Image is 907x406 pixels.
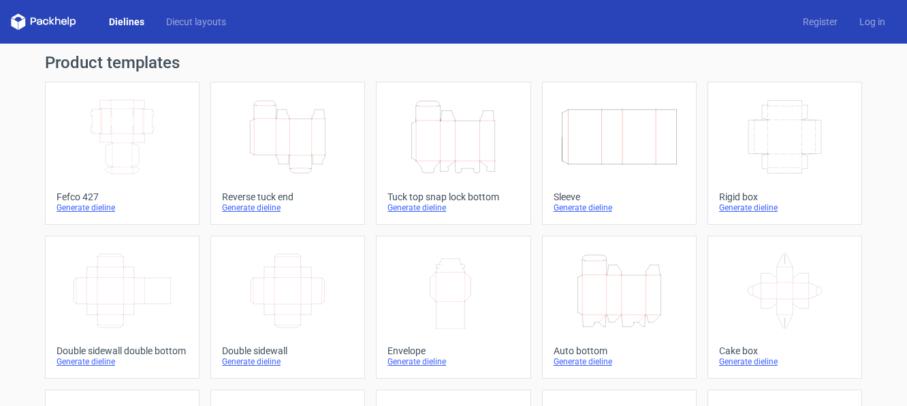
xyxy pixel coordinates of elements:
div: Generate dieline [387,202,519,213]
a: Reverse tuck endGenerate dieline [210,82,365,225]
div: Generate dieline [57,202,188,213]
a: SleeveGenerate dieline [542,82,697,225]
a: Diecut layouts [155,15,237,29]
div: Cake box [719,345,850,356]
a: Double sidewallGenerate dieline [210,236,365,379]
div: Generate dieline [222,202,353,213]
a: Log in [848,15,896,29]
div: Generate dieline [222,356,353,367]
div: Generate dieline [57,356,188,367]
div: Generate dieline [719,202,850,213]
div: Generate dieline [387,356,519,367]
div: Auto bottom [554,345,685,356]
div: Double sidewall double bottom [57,345,188,356]
div: Sleeve [554,191,685,202]
h1: Product templates [45,54,862,71]
a: Double sidewall double bottomGenerate dieline [45,236,200,379]
div: Double sidewall [222,345,353,356]
a: Auto bottomGenerate dieline [542,236,697,379]
div: Fefco 427 [57,191,188,202]
a: Cake boxGenerate dieline [707,236,862,379]
div: Generate dieline [719,356,850,367]
div: Generate dieline [554,202,685,213]
a: Dielines [98,15,155,29]
div: Generate dieline [554,356,685,367]
a: Fefco 427Generate dieline [45,82,200,225]
a: Register [792,15,848,29]
div: Reverse tuck end [222,191,353,202]
a: Tuck top snap lock bottomGenerate dieline [376,82,530,225]
div: Tuck top snap lock bottom [387,191,519,202]
a: EnvelopeGenerate dieline [376,236,530,379]
div: Envelope [387,345,519,356]
a: Rigid boxGenerate dieline [707,82,862,225]
div: Rigid box [719,191,850,202]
